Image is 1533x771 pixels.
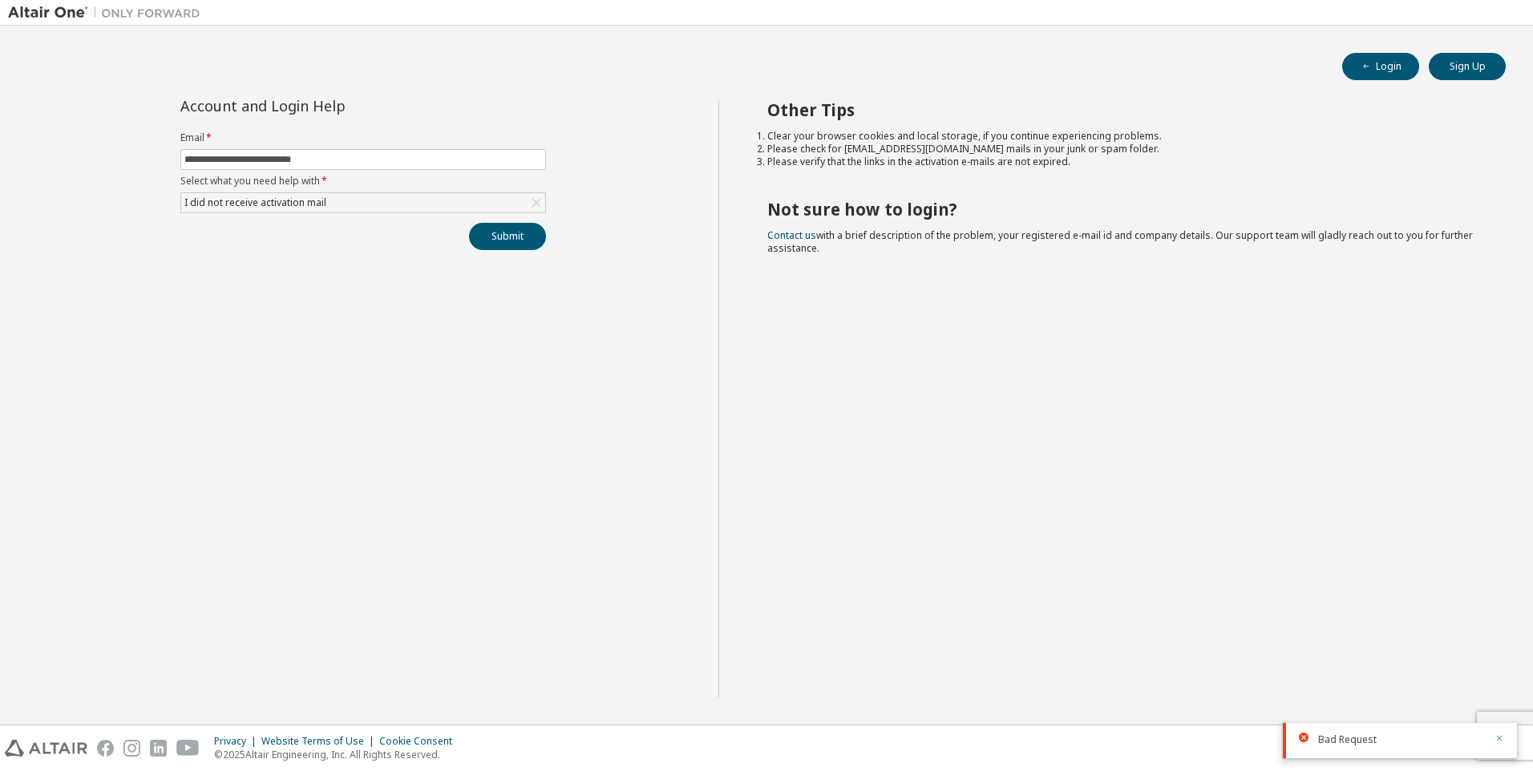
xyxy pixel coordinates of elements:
button: Submit [469,223,546,250]
img: instagram.svg [123,740,140,757]
h2: Not sure how to login? [767,199,1478,220]
div: I did not receive activation mail [181,193,545,212]
img: Altair One [8,5,208,21]
span: Bad Request [1318,733,1377,746]
div: Account and Login Help [180,99,473,112]
button: Sign Up [1429,53,1506,80]
p: © 2025 Altair Engineering, Inc. All Rights Reserved. [214,748,462,761]
li: Please verify that the links in the activation e-mails are not expired. [767,155,1478,168]
img: youtube.svg [176,740,200,757]
label: Select what you need help with [180,175,546,188]
div: Privacy [214,735,261,748]
img: linkedin.svg [150,740,167,757]
label: Email [180,131,546,144]
img: facebook.svg [97,740,114,757]
div: Website Terms of Use [261,735,379,748]
h2: Other Tips [767,99,1478,120]
div: I did not receive activation mail [182,194,329,212]
button: Login [1342,53,1419,80]
div: Cookie Consent [379,735,462,748]
li: Please check for [EMAIL_ADDRESS][DOMAIN_NAME] mails in your junk or spam folder. [767,143,1478,155]
img: altair_logo.svg [5,740,87,757]
span: with a brief description of the problem, your registered e-mail id and company details. Our suppo... [767,228,1473,255]
a: Contact us [767,228,816,242]
li: Clear your browser cookies and local storage, if you continue experiencing problems. [767,130,1478,143]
